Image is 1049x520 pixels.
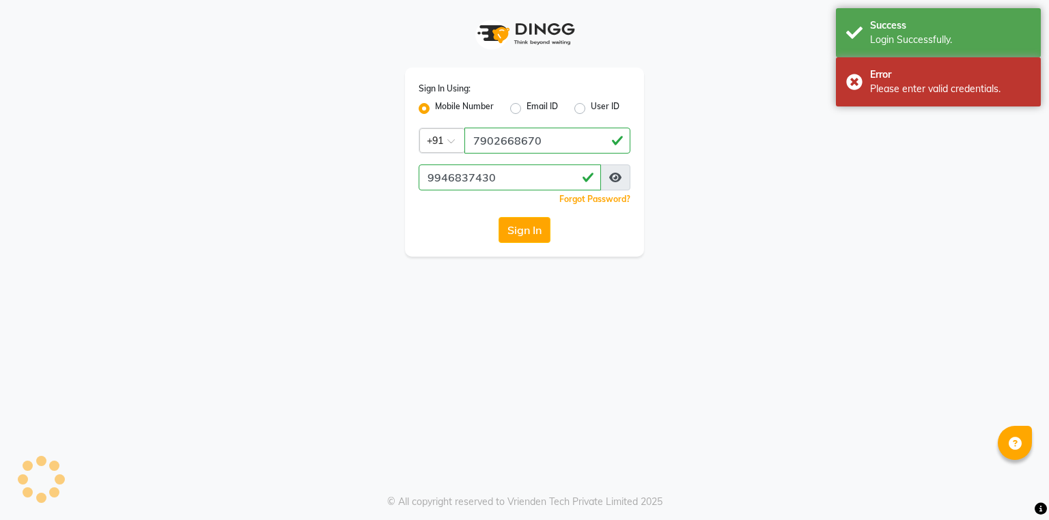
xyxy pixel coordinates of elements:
[870,68,1031,82] div: Error
[419,83,471,95] label: Sign In Using:
[559,194,630,204] a: Forgot Password?
[870,18,1031,33] div: Success
[870,33,1031,47] div: Login Successfully.
[464,128,630,154] input: Username
[499,217,550,243] button: Sign In
[992,465,1035,506] iframe: chat widget
[470,14,579,54] img: logo1.svg
[527,100,558,117] label: Email ID
[419,164,601,190] input: Username
[870,82,1031,96] div: Please enter valid credentials.
[435,100,494,117] label: Mobile Number
[591,100,619,117] label: User ID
